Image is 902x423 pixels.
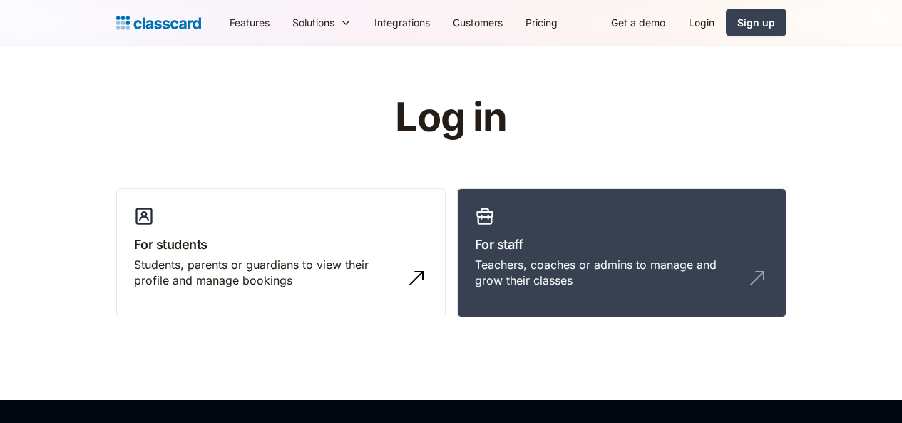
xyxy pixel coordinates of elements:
[600,6,677,39] a: Get a demo
[292,15,334,30] div: Solutions
[218,6,281,39] a: Features
[281,6,363,39] div: Solutions
[134,235,428,254] h3: For students
[475,257,740,289] div: Teachers, coaches or admins to manage and grow their classes
[726,9,786,36] a: Sign up
[441,6,514,39] a: Customers
[116,188,446,318] a: For studentsStudents, parents or guardians to view their profile and manage bookings
[457,188,786,318] a: For staffTeachers, coaches or admins to manage and grow their classes
[225,96,677,140] h1: Log in
[475,235,769,254] h3: For staff
[134,257,399,289] div: Students, parents or guardians to view their profile and manage bookings
[363,6,441,39] a: Integrations
[514,6,569,39] a: Pricing
[737,15,775,30] div: Sign up
[116,13,201,33] a: home
[677,6,726,39] a: Login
